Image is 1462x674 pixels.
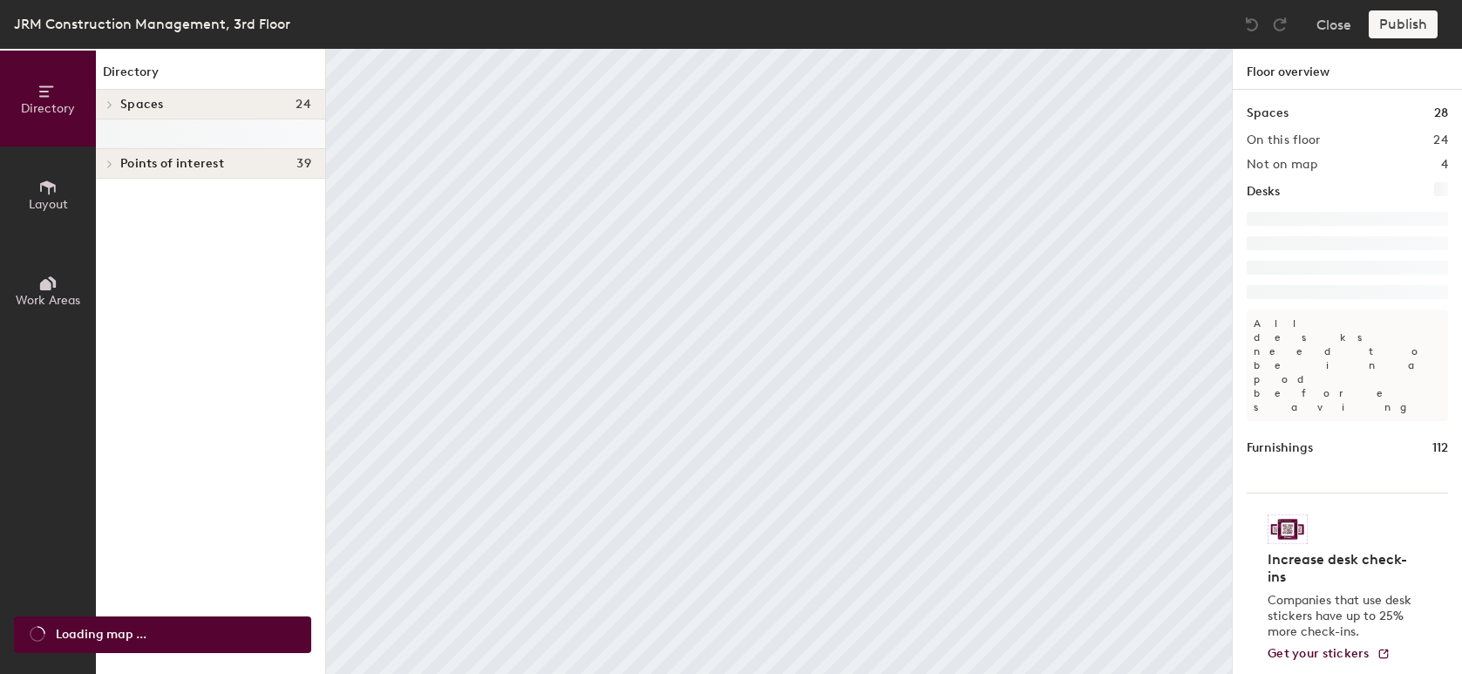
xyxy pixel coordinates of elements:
img: Undo [1243,16,1261,33]
h2: Not on map [1247,158,1317,172]
img: Sticker logo [1268,514,1308,544]
span: Spaces [120,98,164,112]
h1: Spaces [1247,104,1289,123]
h2: On this floor [1247,133,1321,147]
span: Layout [29,197,68,212]
canvas: Map [326,49,1232,674]
p: All desks need to be in a pod before saving [1247,310,1448,421]
img: Redo [1271,16,1289,33]
h1: 28 [1434,104,1448,123]
h2: 4 [1441,158,1448,172]
h2: 24 [1433,133,1448,147]
button: Close [1316,10,1351,38]
h4: Increase desk check-ins [1268,551,1417,586]
div: JRM Construction Management, 3rd Floor [14,13,290,35]
h1: Directory [96,63,325,90]
span: 39 [296,157,311,171]
span: Points of interest [120,157,224,171]
h1: Desks [1247,182,1280,201]
h1: Floor overview [1233,49,1462,90]
span: Loading map ... [56,625,146,644]
span: Work Areas [16,293,80,308]
a: Get your stickers [1268,647,1391,662]
h1: 112 [1432,439,1448,458]
p: Companies that use desk stickers have up to 25% more check-ins. [1268,593,1417,640]
span: Directory [21,101,75,116]
span: 24 [296,98,311,112]
h1: Furnishings [1247,439,1313,458]
span: Get your stickers [1268,646,1370,661]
